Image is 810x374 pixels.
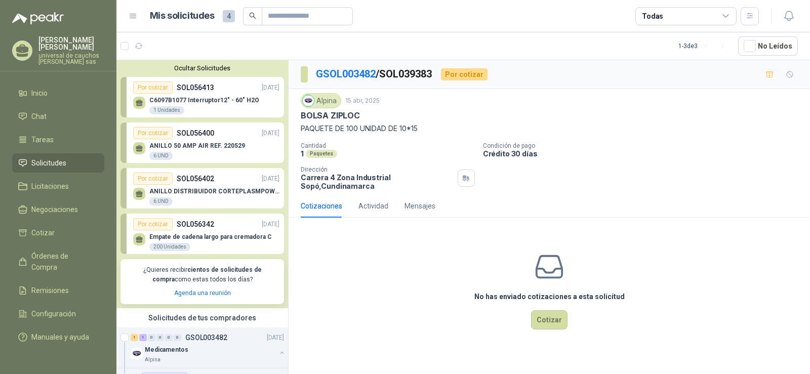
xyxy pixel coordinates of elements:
b: cientos de solicitudes de compra [152,266,262,283]
img: Company Logo [303,95,314,106]
p: PAQUETE DE 100 UNIDAD DE 10*15 [301,123,798,134]
div: Por cotizar [441,68,488,80]
a: Solicitudes [12,153,104,173]
span: Configuración [31,308,76,319]
img: Logo peakr [12,12,64,24]
p: Dirección [301,166,454,173]
p: SOL056400 [177,128,214,139]
span: 4 [223,10,235,22]
p: SOL056402 [177,173,214,184]
div: Actividad [358,200,388,212]
span: Remisiones [31,285,69,296]
a: Tareas [12,130,104,149]
div: Por cotizar [133,173,173,185]
div: 0 [156,334,164,341]
span: Inicio [31,88,48,99]
a: Licitaciones [12,177,104,196]
span: Manuales y ayuda [31,331,89,343]
span: search [249,12,256,19]
span: Solicitudes [31,157,66,169]
p: [DATE] [262,174,279,184]
p: Cantidad [301,142,475,149]
div: Solicitudes de tus compradores [116,308,288,327]
span: Cotizar [31,227,55,238]
p: ¿Quieres recibir como estas todos los días? [127,265,278,284]
button: Cotizar [531,310,568,329]
span: Licitaciones [31,181,69,192]
div: 0 [165,334,173,341]
h3: No has enviado cotizaciones a esta solicitud [474,291,625,302]
div: Mensajes [404,200,435,212]
a: Por cotizarSOL056413[DATE] C6097B1077 Interruptor12" - 60" H2O1 Unidades [120,77,284,117]
img: Company Logo [131,348,143,360]
div: 1 Unidades [149,106,184,114]
button: No Leídos [738,36,798,56]
a: Por cotizarSOL056402[DATE] ANILLO DISTRIBUIDOR CORTEPLASMPOWERMX1256 UND [120,168,284,209]
a: Manuales y ayuda [12,327,104,347]
div: 0 [174,334,181,341]
p: [DATE] [262,129,279,138]
p: GSOL003482 [185,334,227,341]
a: Remisiones [12,281,104,300]
p: / SOL039383 [316,66,433,82]
p: ANILLO DISTRIBUIDOR CORTEPLASMPOWERMX125 [149,188,279,195]
a: Por cotizarSOL056400[DATE] ANILLO 50 AMP AIR REF. 2205296 UND [120,122,284,163]
div: 6 UND [149,152,173,160]
h1: Mis solicitudes [150,9,215,23]
div: 0 [148,334,155,341]
p: Crédito 30 días [483,149,806,158]
div: Todas [642,11,663,22]
a: Configuración [12,304,104,323]
div: Por cotizar [133,127,173,139]
p: SOL056413 [177,82,214,93]
a: Agenda una reunión [174,289,231,297]
p: Medicamentos [145,345,188,354]
a: Inicio [12,84,104,103]
p: universal de cauchos [PERSON_NAME] sas [38,53,104,65]
p: ANILLO 50 AMP AIR REF. 220529 [149,142,245,149]
p: [DATE] [267,333,284,342]
div: 200 Unidades [149,243,190,251]
button: Ocultar Solicitudes [120,64,284,72]
div: 1 - 3 de 3 [678,38,730,54]
div: 6 UND [149,197,173,205]
p: Empate de cadena largo para cremadora C [149,233,272,240]
p: Alpina [145,356,160,364]
span: Órdenes de Compra [31,251,95,273]
a: Órdenes de Compra [12,246,104,277]
p: Condición de pago [483,142,806,149]
div: Por cotizar [133,81,173,94]
div: Ocultar SolicitudesPor cotizarSOL056413[DATE] C6097B1077 Interruptor12" - 60" H2O1 UnidadesPor co... [116,60,288,308]
p: Carrera 4 Zona Industrial Sopó , Cundinamarca [301,173,454,190]
a: Por cotizarSOL056342[DATE] Empate de cadena largo para cremadora C200 Unidades [120,214,284,254]
a: 1 1 0 0 0 0 GSOL003482[DATE] Company LogoMedicamentosAlpina [131,331,286,364]
p: [DATE] [262,83,279,93]
div: Paquetes [306,150,337,158]
span: Chat [31,111,47,122]
div: Por cotizar [133,218,173,230]
span: Negociaciones [31,204,78,215]
div: 1 [139,334,147,341]
p: 1 [301,149,304,158]
a: Negociaciones [12,200,104,219]
a: GSOL003482 [316,68,376,80]
p: [PERSON_NAME] [PERSON_NAME] [38,36,104,51]
div: Alpina [301,93,341,108]
span: Tareas [31,134,54,145]
p: BOLSA ZIPLOC [301,110,360,121]
div: 1 [131,334,138,341]
a: Cotizar [12,223,104,242]
a: Chat [12,107,104,126]
p: 15 abr, 2025 [345,96,380,106]
p: C6097B1077 Interruptor12" - 60" H2O [149,97,259,104]
div: Cotizaciones [301,200,342,212]
p: SOL056342 [177,219,214,230]
p: [DATE] [262,220,279,229]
